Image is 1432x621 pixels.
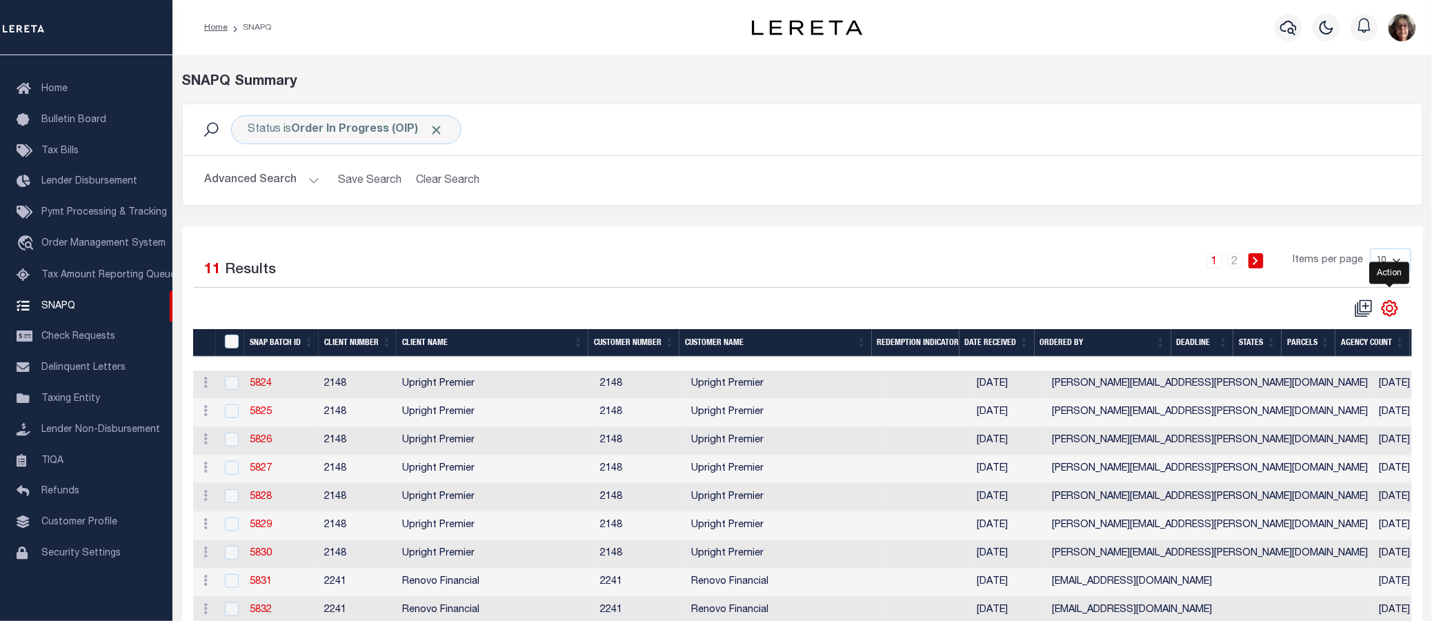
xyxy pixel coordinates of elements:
[1046,484,1373,512] td: [PERSON_NAME][EMAIL_ADDRESS][PERSON_NAME][DOMAIN_NAME]
[1373,512,1431,540] td: [DATE]
[686,484,884,512] td: Upright Premier
[250,605,272,615] a: 5832
[319,399,397,427] td: 2148
[595,569,686,597] td: 2241
[1046,569,1373,597] td: [EMAIL_ADDRESS][DOMAIN_NAME]
[41,84,68,94] span: Home
[595,540,686,569] td: 2148
[1171,329,1234,357] th: Deadline: activate to sort column ascending
[41,146,79,156] span: Tax Bills
[216,329,244,357] th: SNAPBatchId
[1373,371,1431,399] td: [DATE]
[319,371,397,399] td: 2148
[971,569,1046,597] td: [DATE]
[430,123,444,137] span: Click to Remove
[686,512,884,540] td: Upright Premier
[971,399,1046,427] td: [DATE]
[41,517,117,527] span: Customer Profile
[250,464,272,473] a: 5827
[1335,329,1410,357] th: Agency Count: activate to sort column ascending
[595,427,686,455] td: 2148
[250,549,272,558] a: 5830
[686,569,884,597] td: Renovo Financial
[41,115,106,125] span: Bulletin Board
[397,329,588,357] th: Client Name: activate to sort column ascending
[205,263,221,277] span: 11
[250,520,272,530] a: 5829
[292,124,444,135] b: Order In Progress (OIP)
[686,455,884,484] td: Upright Premier
[971,371,1046,399] td: [DATE]
[971,540,1046,569] td: [DATE]
[679,329,871,357] th: Customer Name: activate to sort column ascending
[1046,540,1373,569] td: [PERSON_NAME][EMAIL_ADDRESS][PERSON_NAME][DOMAIN_NAME]
[1373,427,1431,455] td: [DATE]
[41,208,167,217] span: Pymt Processing & Tracking
[1370,262,1410,284] div: Action
[410,167,486,194] button: Clear Search
[182,72,1423,92] div: SNAPQ Summary
[319,569,397,597] td: 2241
[1207,253,1222,268] a: 1
[588,329,679,357] th: Customer Number: activate to sort column ascending
[971,455,1046,484] td: [DATE]
[250,379,272,388] a: 5824
[1282,329,1335,357] th: Parcels: activate to sort column ascending
[595,455,686,484] td: 2148
[595,484,686,512] td: 2148
[686,540,884,569] td: Upright Premier
[1046,427,1373,455] td: [PERSON_NAME][EMAIL_ADDRESS][PERSON_NAME][DOMAIN_NAME]
[41,332,115,342] span: Check Requests
[41,486,79,496] span: Refunds
[41,394,100,404] span: Taxing Entity
[319,427,397,455] td: 2148
[1373,484,1431,512] td: [DATE]
[319,455,397,484] td: 2148
[1373,455,1431,484] td: [DATE]
[250,492,272,502] a: 5828
[1046,455,1373,484] td: [PERSON_NAME][EMAIL_ADDRESS][PERSON_NAME][DOMAIN_NAME]
[1035,329,1171,357] th: Ordered By: activate to sort column ascending
[330,167,410,194] button: Save Search
[250,407,272,417] a: 5825
[319,329,397,357] th: Client Number: activate to sort column ascending
[686,399,884,427] td: Upright Premier
[41,425,160,435] span: Lender Non-Disbursement
[41,301,75,310] span: SNAPQ
[226,259,277,282] label: Results
[244,329,319,357] th: SNAP BATCH ID: activate to sort column ascending
[204,23,228,32] a: Home
[1293,253,1364,268] span: Items per page
[1373,569,1431,597] td: [DATE]
[595,399,686,427] td: 2148
[971,484,1046,512] td: [DATE]
[397,399,595,427] td: Upright Premier
[397,512,595,540] td: Upright Premier
[319,540,397,569] td: 2148
[752,20,862,35] img: logo-dark.svg
[17,235,39,253] i: travel_explore
[250,577,272,586] a: 5831
[397,427,595,455] td: Upright Premier
[1046,399,1373,427] td: [PERSON_NAME][EMAIL_ADDRESS][PERSON_NAME][DOMAIN_NAME]
[41,270,176,280] span: Tax Amount Reporting Queue
[231,115,461,144] div: Status is
[1228,253,1243,268] a: 2
[1046,371,1373,399] td: [PERSON_NAME][EMAIL_ADDRESS][PERSON_NAME][DOMAIN_NAME]
[228,21,271,34] li: SNAPQ
[1046,512,1373,540] td: [PERSON_NAME][EMAIL_ADDRESS][PERSON_NAME][DOMAIN_NAME]
[319,512,397,540] td: 2148
[397,455,595,484] td: Upright Premier
[1373,540,1431,569] td: [DATE]
[397,484,595,512] td: Upright Premier
[250,435,272,445] a: 5826
[397,569,595,597] td: Renovo Financial
[686,427,884,455] td: Upright Premier
[971,512,1046,540] td: [DATE]
[1389,14,1416,41] button: PMcAllister@lereta.net
[1233,329,1282,357] th: States: activate to sort column ascending
[595,371,686,399] td: 2148
[397,540,595,569] td: Upright Premier
[319,484,397,512] td: 2148
[686,371,884,399] td: Upright Premier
